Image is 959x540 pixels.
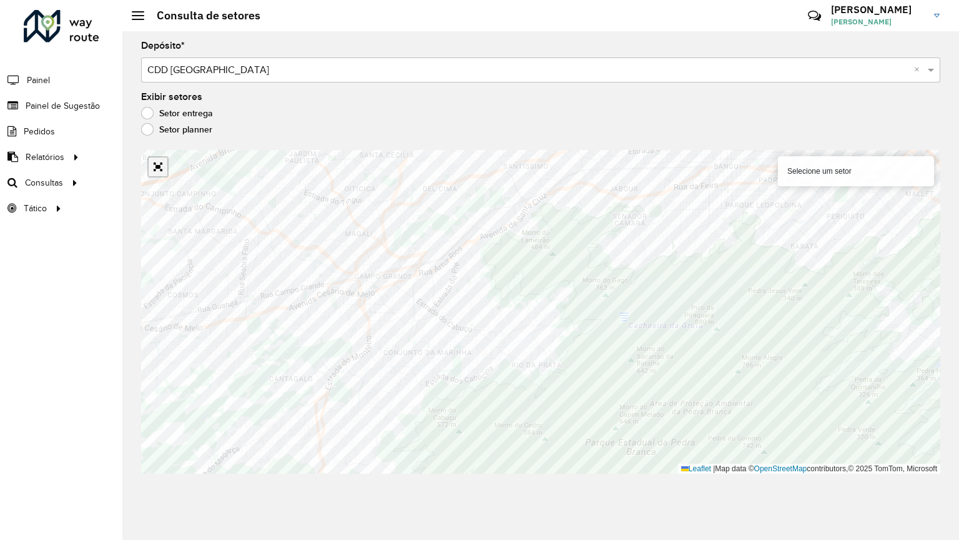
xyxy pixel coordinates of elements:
[713,464,715,473] span: |
[141,107,213,119] label: Setor entrega
[24,202,47,215] span: Tático
[831,4,925,16] h3: [PERSON_NAME]
[24,125,55,138] span: Pedidos
[914,62,925,77] span: Clear all
[141,89,202,104] label: Exibir setores
[831,16,925,27] span: [PERSON_NAME]
[141,38,185,53] label: Depósito
[26,99,100,112] span: Painel de Sugestão
[25,176,63,189] span: Consultas
[149,157,167,176] a: Abrir mapa em tela cheia
[678,464,940,474] div: Map data © contributors,© 2025 TomTom, Microsoft
[141,123,212,136] label: Setor planner
[754,464,807,473] a: OpenStreetMap
[801,2,828,29] a: Contato Rápido
[778,156,934,186] div: Selecione um setor
[681,464,711,473] a: Leaflet
[144,9,260,22] h2: Consulta de setores
[26,151,64,164] span: Relatórios
[27,74,50,87] span: Painel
